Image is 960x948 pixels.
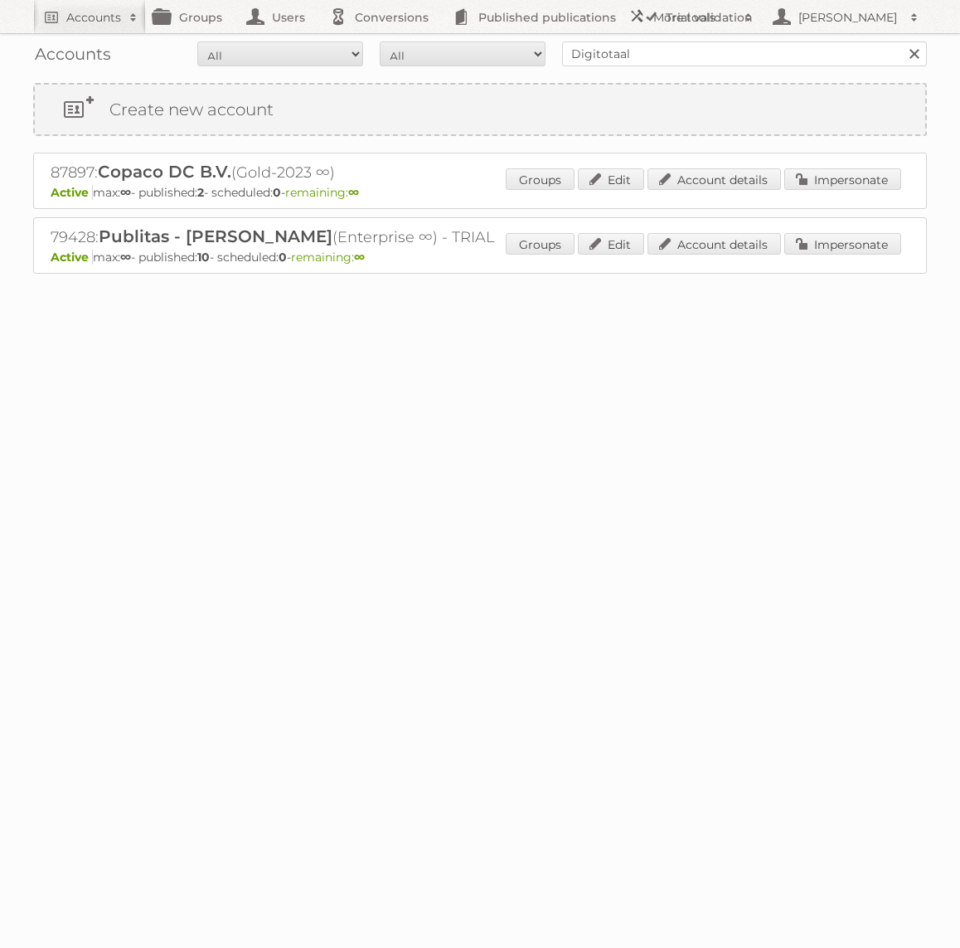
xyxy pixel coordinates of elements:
[348,185,359,200] strong: ∞
[66,9,121,26] h2: Accounts
[506,233,575,255] a: Groups
[51,250,93,265] span: Active
[51,185,909,200] p: max: - published: - scheduled: -
[784,233,901,255] a: Impersonate
[51,226,631,248] h2: 79428: (Enterprise ∞) - TRIAL
[99,226,332,246] span: Publitas - [PERSON_NAME]
[285,185,359,200] span: remaining:
[120,185,131,200] strong: ∞
[51,185,93,200] span: Active
[35,85,925,134] a: Create new account
[653,9,736,26] h2: More tools
[506,168,575,190] a: Groups
[794,9,902,26] h2: [PERSON_NAME]
[197,185,204,200] strong: 2
[647,168,781,190] a: Account details
[51,250,909,265] p: max: - published: - scheduled: -
[98,162,231,182] span: Copaco DC B.V.
[578,233,644,255] a: Edit
[784,168,901,190] a: Impersonate
[354,250,365,265] strong: ∞
[120,250,131,265] strong: ∞
[647,233,781,255] a: Account details
[197,250,210,265] strong: 10
[291,250,365,265] span: remaining:
[51,162,631,183] h2: 87897: (Gold-2023 ∞)
[578,168,644,190] a: Edit
[279,250,287,265] strong: 0
[273,185,281,200] strong: 0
